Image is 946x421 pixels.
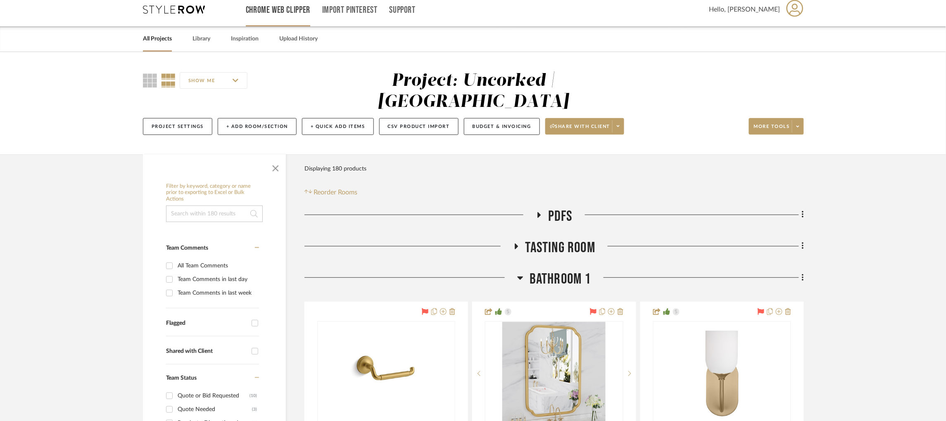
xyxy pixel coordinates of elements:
[304,161,366,177] div: Displaying 180 products
[379,118,459,135] button: CSV Product Import
[166,320,247,327] div: Flagged
[322,7,378,14] a: Import Pinterest
[464,118,540,135] button: Budget & Invoicing
[252,403,257,416] div: (3)
[754,123,790,136] span: More tools
[166,348,247,355] div: Shared with Client
[218,118,297,135] button: + Add Room/Section
[390,7,416,14] a: Support
[178,286,257,300] div: Team Comments in last week
[525,239,595,257] span: Tasting Room
[193,33,210,45] a: Library
[279,33,318,45] a: Upload History
[166,206,263,222] input: Search within 180 results
[302,118,374,135] button: + Quick Add Items
[548,208,573,225] span: PDFs
[178,273,257,286] div: Team Comments in last day
[378,72,569,111] div: Project: Uncorked | [GEOGRAPHIC_DATA]
[314,187,358,197] span: Reorder Rooms
[530,270,591,288] span: Bathroom 1
[545,118,625,135] button: Share with client
[143,118,212,135] button: Project Settings
[178,259,257,272] div: All Team Comments
[749,118,804,135] button: More tools
[143,33,172,45] a: All Projects
[267,158,284,175] button: Close
[166,183,263,203] h6: Filter by keyword, category or name prior to exporting to Excel or Bulk Actions
[166,375,197,381] span: Team Status
[178,403,252,416] div: Quote Needed
[178,389,250,402] div: Quote or Bid Requested
[246,7,310,14] a: Chrome Web Clipper
[550,123,611,136] span: Share with client
[166,245,208,251] span: Team Comments
[231,33,259,45] a: Inspiration
[250,389,257,402] div: (10)
[304,187,358,197] button: Reorder Rooms
[709,5,780,14] span: Hello, [PERSON_NAME]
